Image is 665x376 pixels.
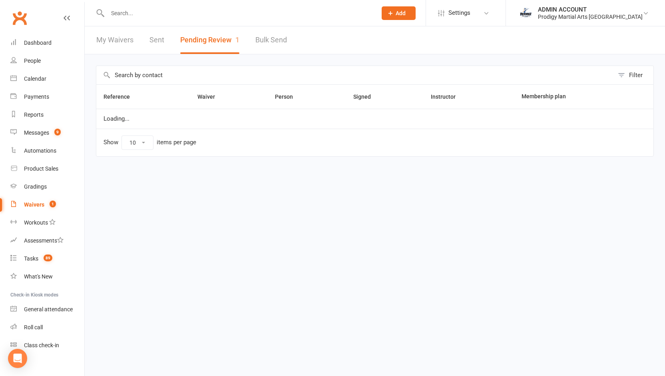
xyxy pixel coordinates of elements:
[518,5,534,21] img: thumb_image1686208220.png
[24,306,73,312] div: General attendance
[538,6,643,13] div: ADMIN ACCOUNT
[180,26,239,54] button: Pending Review1
[10,160,84,178] a: Product Sales
[24,58,41,64] div: People
[10,88,84,106] a: Payments
[10,336,84,354] a: Class kiosk mode
[431,94,464,100] span: Instructor
[157,139,196,146] div: items per page
[382,6,416,20] button: Add
[24,165,58,172] div: Product Sales
[10,232,84,250] a: Assessments
[629,70,643,80] div: Filter
[44,255,52,261] span: 89
[8,349,27,368] div: Open Intercom Messenger
[24,324,43,330] div: Roll call
[514,85,626,109] th: Membership plan
[24,237,64,244] div: Assessments
[24,201,44,208] div: Waivers
[149,26,164,54] a: Sent
[96,109,653,129] td: Loading...
[10,318,84,336] a: Roll call
[538,13,643,20] div: Prodigy Martial Arts [GEOGRAPHIC_DATA]
[105,8,371,19] input: Search...
[24,147,56,154] div: Automations
[10,34,84,52] a: Dashboard
[24,111,44,118] div: Reports
[10,106,84,124] a: Reports
[24,94,49,100] div: Payments
[10,52,84,70] a: People
[255,26,287,54] a: Bulk Send
[24,183,47,190] div: Gradings
[10,250,84,268] a: Tasks 89
[10,214,84,232] a: Workouts
[353,94,380,100] span: Signed
[96,26,133,54] a: My Waivers
[10,8,30,28] a: Clubworx
[50,201,56,207] span: 1
[104,92,139,101] button: Reference
[24,255,38,262] div: Tasks
[275,92,302,101] button: Person
[197,92,224,101] button: Waiver
[24,273,53,280] div: What's New
[197,94,224,100] span: Waiver
[235,36,239,44] span: 1
[104,135,196,150] div: Show
[24,40,52,46] div: Dashboard
[24,76,46,82] div: Calendar
[448,4,470,22] span: Settings
[10,300,84,318] a: General attendance kiosk mode
[24,129,49,136] div: Messages
[10,124,84,142] a: Messages 9
[431,92,464,101] button: Instructor
[24,219,48,226] div: Workouts
[24,342,59,348] div: Class check-in
[10,142,84,160] a: Automations
[10,70,84,88] a: Calendar
[353,92,380,101] button: Signed
[104,94,139,100] span: Reference
[396,10,406,16] span: Add
[96,66,614,84] input: Search by contact
[10,178,84,196] a: Gradings
[614,66,653,84] button: Filter
[10,268,84,286] a: What's New
[275,94,302,100] span: Person
[10,196,84,214] a: Waivers 1
[54,129,61,135] span: 9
